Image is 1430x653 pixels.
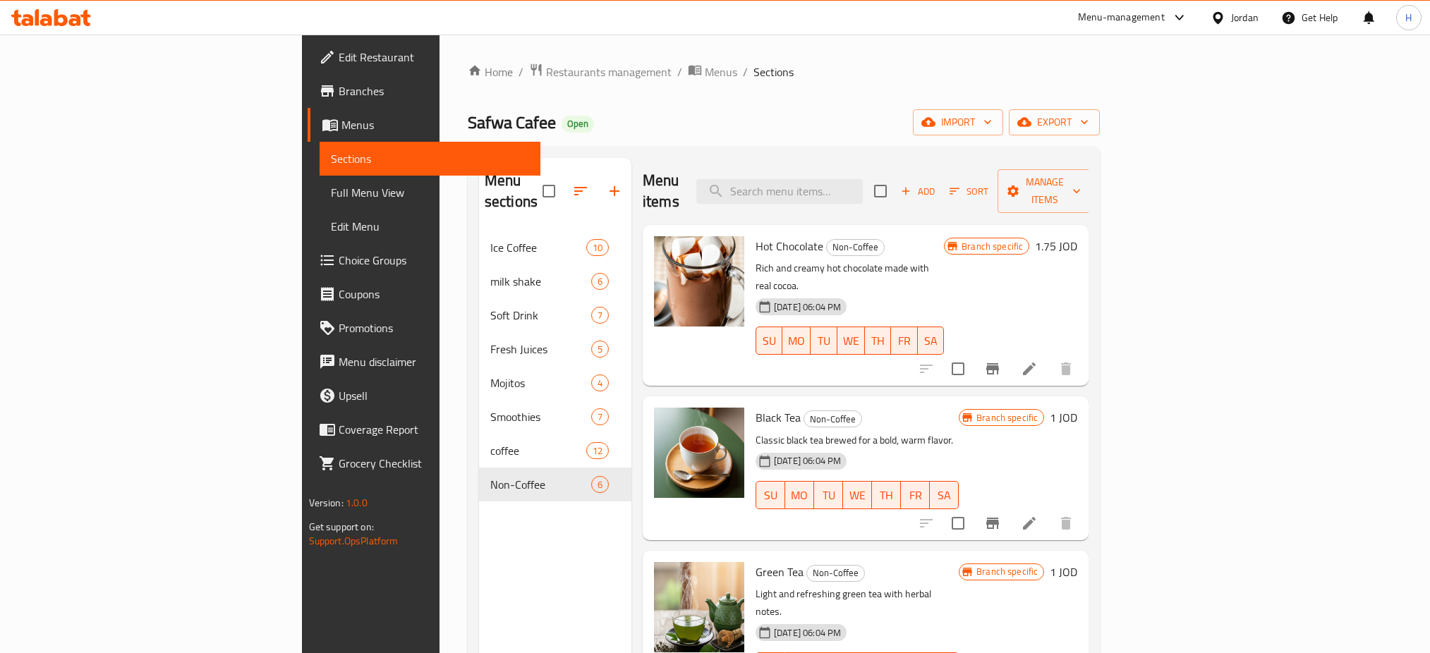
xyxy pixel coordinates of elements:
[756,585,959,621] p: Light and refreshing green tea with herbal notes.
[976,506,1010,540] button: Branch-specific-item
[1021,515,1038,532] a: Edit menu item
[308,446,541,480] a: Grocery Checklist
[872,481,901,509] button: TH
[654,562,744,652] img: Green Tea
[490,374,591,391] span: Mojitos
[320,142,541,176] a: Sections
[643,170,679,212] h2: Menu items
[785,481,814,509] button: MO
[309,494,344,512] span: Version:
[762,331,777,351] span: SU
[346,494,368,512] span: 1.0.0
[586,442,609,459] div: items
[479,434,631,468] div: coffee12
[308,40,541,74] a: Edit Restaurant
[816,331,831,351] span: TU
[1050,562,1077,582] h6: 1 JOD
[308,413,541,446] a: Coverage Report
[866,176,895,206] span: Select section
[308,379,541,413] a: Upsell
[891,326,917,355] button: FR
[591,476,609,493] div: items
[895,181,940,202] span: Add item
[591,307,609,324] div: items
[479,366,631,400] div: Mojitos4
[479,225,631,507] nav: Menu sections
[339,252,530,269] span: Choice Groups
[946,181,992,202] button: Sort
[490,341,591,358] span: Fresh Juices
[320,176,541,209] a: Full Menu View
[849,485,866,506] span: WE
[827,239,884,255] span: Non-Coffee
[837,326,865,355] button: WE
[843,331,859,351] span: WE
[950,183,988,200] span: Sort
[943,354,973,384] span: Select to update
[956,240,1029,253] span: Branch specific
[901,481,930,509] button: FR
[762,485,780,506] span: SU
[592,410,608,424] span: 7
[1049,352,1083,386] button: delete
[490,239,586,256] span: Ice Coffee
[756,432,959,449] p: Classic black tea brewed for a bold, warm flavor.
[930,481,959,509] button: SA
[309,532,399,550] a: Support.OpsPlatform
[320,209,541,243] a: Edit Menu
[814,481,843,509] button: TU
[479,231,631,264] div: Ice Coffee10
[971,411,1043,425] span: Branch specific
[1020,114,1089,131] span: export
[308,74,541,108] a: Branches
[918,326,944,355] button: SA
[308,345,541,379] a: Menu disclaimer
[587,444,608,458] span: 12
[592,275,608,288] span: 6
[913,109,1003,135] button: import
[923,331,938,351] span: SA
[804,411,861,427] span: Non-Coffee
[1009,173,1081,209] span: Manage items
[339,421,530,438] span: Coverage Report
[308,311,541,345] a: Promotions
[598,174,631,208] button: Add section
[897,331,911,351] span: FR
[529,63,672,81] a: Restaurants management
[562,116,594,133] div: Open
[331,218,530,235] span: Edit Menu
[586,239,609,256] div: items
[756,326,782,355] button: SU
[479,400,631,434] div: Smoothies7
[591,374,609,391] div: items
[811,326,837,355] button: TU
[1009,109,1100,135] button: export
[843,481,872,509] button: WE
[546,63,672,80] span: Restaurants management
[490,307,591,324] span: Soft Drink
[756,561,804,582] span: Green Tea
[768,300,847,314] span: [DATE] 06:04 PM
[339,49,530,66] span: Edit Restaurant
[490,408,591,425] span: Smoothies
[308,277,541,311] a: Coupons
[871,331,885,351] span: TH
[935,485,953,506] span: SA
[756,260,944,295] p: Rich and creamy hot chocolate made with real cocoa.
[804,410,862,427] div: Non-Coffee
[943,508,973,538] span: Select to update
[490,442,586,459] span: coffee
[654,408,744,498] img: Black Tea
[654,236,744,326] img: Hot Chocolate
[806,565,865,582] div: Non-Coffee
[756,407,801,428] span: Black Tea
[1405,10,1412,25] span: H
[309,518,374,536] span: Get support on:
[339,387,530,404] span: Upsell
[468,106,556,138] span: Safwa Cafee
[339,353,530,370] span: Menu disclaimer
[756,236,823,257] span: Hot Chocolate
[592,343,608,356] span: 5
[339,286,530,303] span: Coupons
